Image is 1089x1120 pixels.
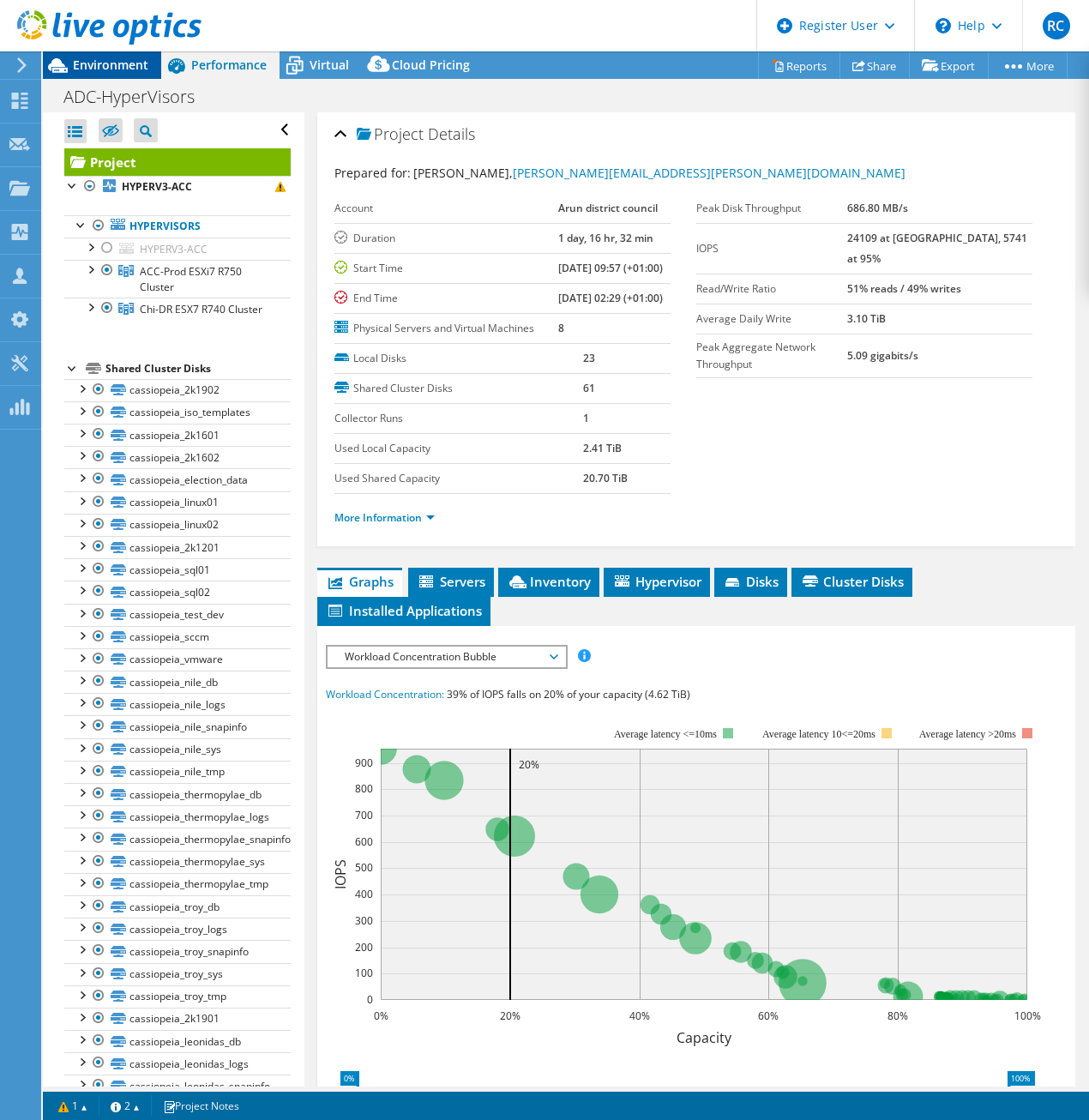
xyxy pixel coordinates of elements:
[612,573,701,590] span: Hypervisor
[64,761,291,783] a: cassiopeia_nile_tmp
[64,918,291,940] a: cassiopeia_troy_logs
[413,165,905,181] span: [PERSON_NAME],
[355,781,373,796] text: 800
[334,260,558,277] label: Start Time
[1043,12,1070,39] span: RC
[122,179,192,194] b: HYPERV3-ACC
[140,302,262,316] span: Chi-DR ESX7 R740 Cluster
[847,201,908,215] b: 686.80 MB/s
[140,264,242,294] span: ACC-Prod ESXi7 R750 Cluster
[367,992,373,1007] text: 0
[507,573,591,590] span: Inventory
[614,728,717,740] tspan: Average latency <=10ms
[334,350,583,367] label: Local Disks
[696,200,847,217] label: Peak Disk Throughput
[558,321,564,335] b: 8
[151,1095,251,1117] a: Project Notes
[105,358,291,379] div: Shared Cluster Disks
[447,687,690,702] span: 39% of IOPS falls on 20% of your capacity (4.62 TiB)
[847,348,918,363] b: 5.09 gigabits/s
[558,231,653,245] b: 1 day, 16 hr, 32 min
[64,963,291,985] a: cassiopeia_troy_sys
[64,648,291,671] a: cassiopeia_vmware
[64,604,291,626] a: cassiopeia_test_dev
[355,966,373,980] text: 100
[988,52,1068,79] a: More
[392,57,470,73] span: Cloud Pricing
[887,1009,908,1023] text: 80%
[64,851,291,873] a: cassiopeia_thermopylae_sys
[355,860,373,875] text: 500
[357,126,424,143] span: Project
[677,1028,732,1047] text: Capacity
[334,470,583,487] label: Used Shared Capacity
[326,687,444,702] span: Workload Concentration:
[64,940,291,962] a: cassiopeia_troy_snapinfo
[334,165,411,181] label: Prepared for:
[629,1009,650,1023] text: 40%
[64,176,291,198] a: HYPERV3-ACC
[762,728,875,740] tspan: Average latency 10<=20ms
[64,581,291,603] a: cassiopeia_sql02
[310,57,349,73] span: Virtual
[723,573,779,590] span: Disks
[64,379,291,401] a: cassiopeia_2k1902
[64,626,291,648] a: cassiopeia_sccm
[326,602,482,619] span: Installed Applications
[99,1095,152,1117] a: 2
[758,52,840,79] a: Reports
[355,887,373,901] text: 400
[355,808,373,822] text: 700
[428,123,475,144] span: Details
[519,757,539,772] text: 20%
[909,52,989,79] a: Export
[64,873,291,895] a: cassiopeia_thermopylae_tmp
[758,1009,779,1023] text: 60%
[583,381,595,395] b: 61
[334,380,583,397] label: Shared Cluster Disks
[334,510,435,525] a: More Information
[583,471,628,485] b: 20.70 TiB
[64,715,291,738] a: cassiopeia_nile_snapinfo
[355,834,373,849] text: 600
[847,281,961,296] b: 51% reads / 49% writes
[64,446,291,468] a: cassiopeia_2k1602
[334,320,558,337] label: Physical Servers and Virtual Machines
[374,1009,388,1023] text: 0%
[334,410,583,427] label: Collector Runs
[64,783,291,805] a: cassiopeia_thermopylae_db
[64,828,291,850] a: cassiopeia_thermopylae_snapinfo
[334,230,558,247] label: Duration
[500,1009,520,1023] text: 20%
[64,238,291,260] a: HYPERV3-ACC
[64,1052,291,1075] a: cassiopeia_leonidas_logs
[696,339,847,373] label: Peak Aggregate Network Throughput
[64,1075,291,1097] a: cassiopeia_leonidas_snapinfo
[64,536,291,558] a: cassiopeia_2k1201
[696,310,847,328] label: Average Daily Write
[936,18,951,33] svg: \n
[64,401,291,424] a: cassiopeia_iso_templates
[919,728,1016,740] text: Average latency >20ms
[73,57,148,73] span: Environment
[64,260,291,298] a: ACC-Prod ESXi7 R750 Cluster
[56,87,221,106] h1: ADC-HyperVisors
[64,693,291,715] a: cassiopeia_nile_logs
[64,491,291,514] a: cassiopeia_linux01
[64,805,291,828] a: cassiopeia_thermopylae_logs
[847,311,886,326] b: 3.10 TiB
[696,240,847,257] label: IOPS
[1014,1009,1041,1023] text: 100%
[583,411,589,425] b: 1
[417,573,485,590] span: Servers
[46,1095,99,1117] a: 1
[513,165,905,181] a: [PERSON_NAME][EMAIL_ADDRESS][PERSON_NAME][DOMAIN_NAME]
[336,647,557,667] span: Workload Concentration Bubble
[696,280,847,298] label: Read/Write Ratio
[334,200,558,217] label: Account
[140,242,208,256] span: HYPERV3-ACC
[334,290,558,307] label: End Time
[64,468,291,491] a: cassiopeia_election_data
[800,573,904,590] span: Cluster Disks
[64,514,291,536] a: cassiopeia_linux02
